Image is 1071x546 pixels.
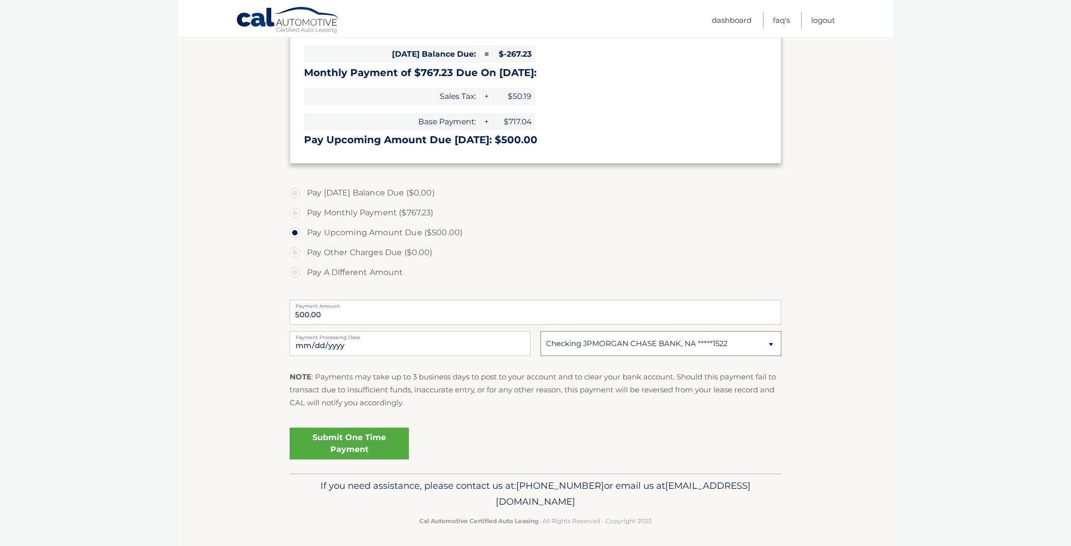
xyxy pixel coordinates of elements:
span: + [480,88,490,105]
span: + [480,113,490,130]
a: Submit One Time Payment [290,428,409,459]
h3: Monthly Payment of $767.23 Due On [DATE]: [304,67,767,79]
label: Payment Amount [290,300,781,308]
span: $717.04 [491,113,535,130]
input: Payment Date [290,331,531,356]
span: [EMAIL_ADDRESS][DOMAIN_NAME] [496,480,751,507]
strong: Cal Automotive Certified Auto Leasing [419,517,538,525]
a: Cal Automotive [236,6,340,35]
span: Base Payment: [304,113,480,130]
label: Pay Upcoming Amount Due ($500.00) [290,223,781,243]
label: Payment Processing Date [290,331,531,339]
a: FAQ's [773,12,790,28]
p: If you need assistance, please contact us at: or email us at [296,478,775,510]
a: Dashboard [712,12,752,28]
span: [PHONE_NUMBER] [516,480,604,491]
span: [DATE] Balance Due: [304,45,480,63]
p: : Payments may take up to 3 business days to post to your account and to clear your bank account.... [290,370,781,410]
p: - All Rights Reserved - Copyright 2025 [296,516,775,526]
strong: NOTE [290,372,311,381]
label: Pay A Different Amount [290,263,781,282]
label: Pay [DATE] Balance Due ($0.00) [290,183,781,203]
label: Pay Monthly Payment ($767.23) [290,203,781,223]
a: Logout [811,12,835,28]
span: = [480,45,490,63]
span: $-267.23 [491,45,535,63]
label: Pay Other Charges Due ($0.00) [290,243,781,263]
h3: Pay Upcoming Amount Due [DATE]: $500.00 [304,134,767,146]
input: Payment Amount [290,300,781,325]
span: $50.19 [491,88,535,105]
span: Sales Tax: [304,88,480,105]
